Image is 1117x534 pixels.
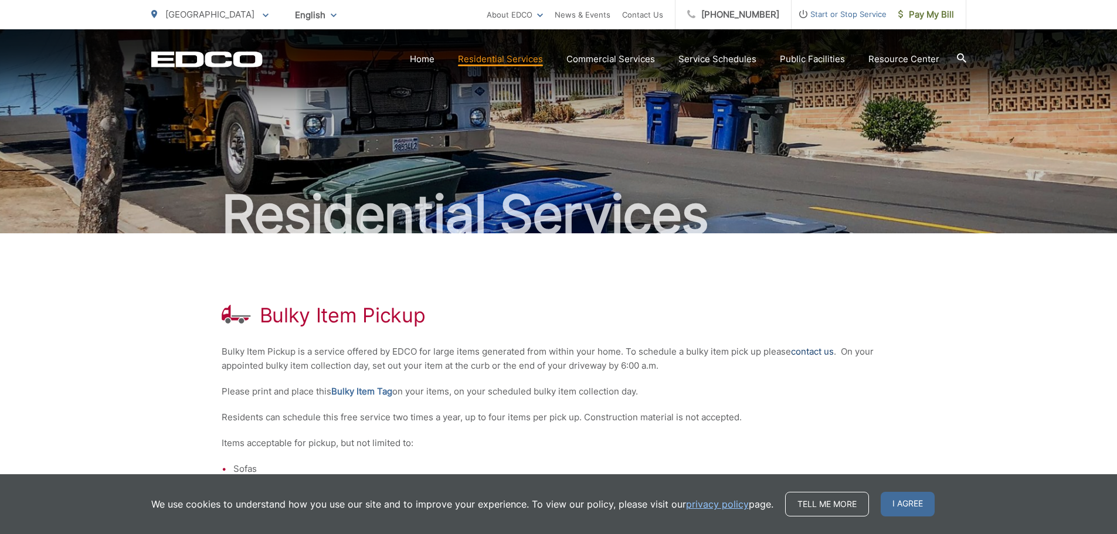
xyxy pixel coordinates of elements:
p: Items acceptable for pickup, but not limited to: [222,436,896,450]
a: Resource Center [868,52,939,66]
a: privacy policy [686,497,749,511]
a: Service Schedules [678,52,756,66]
li: Sofas [233,462,896,476]
a: Public Facilities [780,52,845,66]
a: Bulky Item Tag [331,385,392,399]
p: Bulky Item Pickup is a service offered by EDCO for large items generated from within your home. T... [222,345,896,373]
a: Tell me more [785,492,869,516]
h1: Bulky Item Pickup [260,304,426,327]
h2: Residential Services [151,185,966,244]
span: I agree [881,492,935,516]
a: Home [410,52,434,66]
span: [GEOGRAPHIC_DATA] [165,9,254,20]
a: About EDCO [487,8,543,22]
a: Residential Services [458,52,543,66]
p: We use cookies to understand how you use our site and to improve your experience. To view our pol... [151,497,773,511]
a: EDCD logo. Return to the homepage. [151,51,263,67]
span: Pay My Bill [898,8,954,22]
a: contact us [791,345,834,359]
p: Please print and place this on your items, on your scheduled bulky item collection day. [222,385,896,399]
a: Commercial Services [566,52,655,66]
span: English [286,5,345,25]
a: News & Events [555,8,610,22]
a: Contact Us [622,8,663,22]
p: Residents can schedule this free service two times a year, up to four items per pick up. Construc... [222,410,896,424]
